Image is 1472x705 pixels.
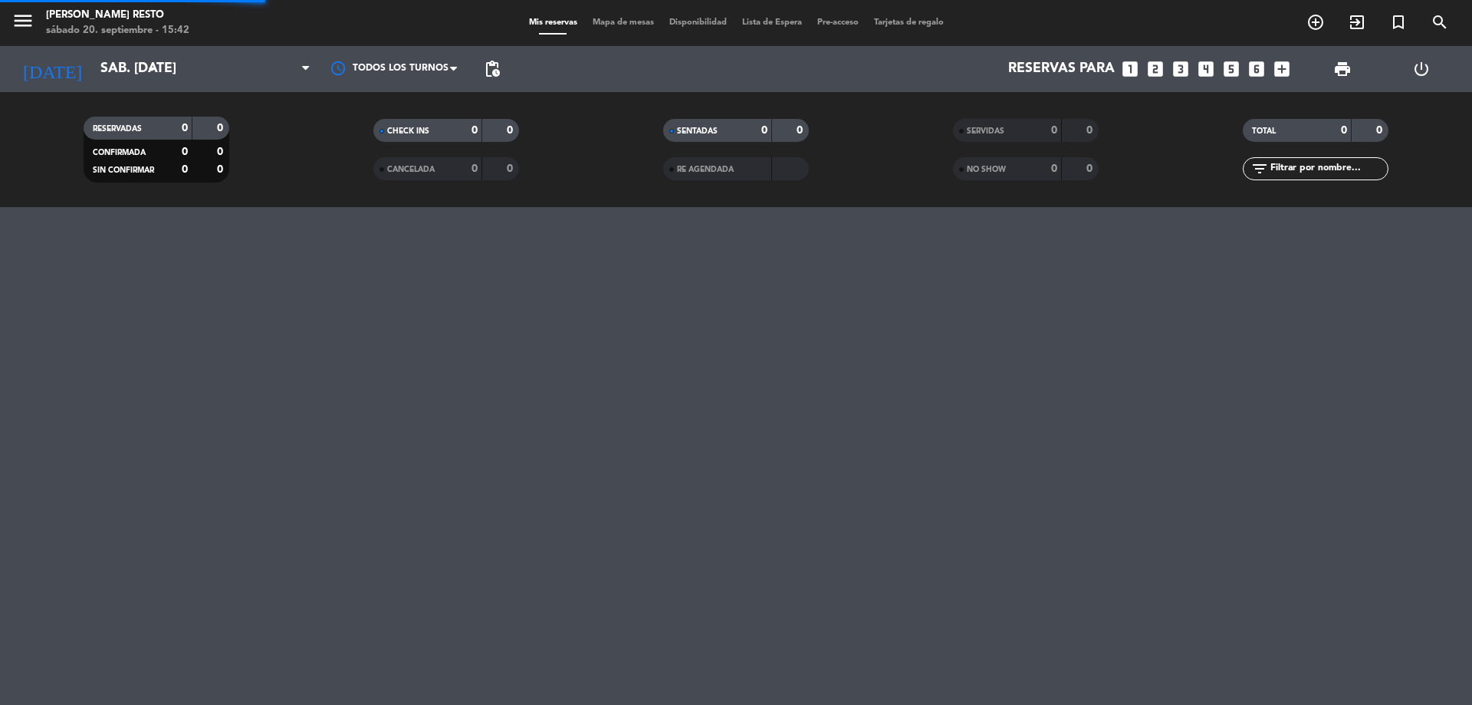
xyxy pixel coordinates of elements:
i: looks_4 [1196,59,1216,79]
span: SERVIDAS [967,127,1004,135]
span: CANCELADA [387,166,435,173]
i: add_box [1272,59,1292,79]
span: Tarjetas de regalo [866,18,951,27]
span: CONFIRMADA [93,149,146,156]
strong: 0 [797,125,806,136]
strong: 0 [472,163,478,174]
strong: 0 [217,147,226,157]
i: search [1431,13,1449,31]
strong: 0 [217,164,226,175]
i: looks_5 [1221,59,1241,79]
span: CHECK INS [387,127,429,135]
strong: 0 [507,163,516,174]
span: Disponibilidad [662,18,734,27]
strong: 0 [1051,125,1057,136]
strong: 0 [1376,125,1385,136]
div: sábado 20. septiembre - 15:42 [46,23,189,38]
span: RESERVADAS [93,125,142,133]
span: TOTAL [1252,127,1276,135]
span: print [1333,60,1352,78]
strong: 0 [1086,163,1096,174]
i: add_circle_outline [1306,13,1325,31]
strong: 0 [182,147,188,157]
i: [DATE] [11,52,93,86]
span: Mis reservas [521,18,585,27]
i: menu [11,9,34,32]
i: exit_to_app [1348,13,1366,31]
span: Mapa de mesas [585,18,662,27]
div: LOG OUT [1382,46,1460,92]
strong: 0 [217,123,226,133]
strong: 0 [182,123,188,133]
span: Reservas para [1008,61,1115,77]
span: RE AGENDADA [677,166,734,173]
input: Filtrar por nombre... [1269,160,1388,177]
span: Lista de Espera [734,18,810,27]
strong: 0 [1051,163,1057,174]
button: menu [11,9,34,38]
i: looks_two [1145,59,1165,79]
strong: 0 [1341,125,1347,136]
i: arrow_drop_down [143,60,161,78]
div: [PERSON_NAME] Resto [46,8,189,23]
strong: 0 [1086,125,1096,136]
strong: 0 [182,164,188,175]
i: looks_3 [1171,59,1191,79]
strong: 0 [472,125,478,136]
i: looks_one [1120,59,1140,79]
span: Pre-acceso [810,18,866,27]
i: power_settings_new [1412,60,1431,78]
i: looks_6 [1247,59,1267,79]
strong: 0 [761,125,767,136]
span: pending_actions [483,60,501,78]
i: filter_list [1250,160,1269,178]
i: turned_in_not [1389,13,1408,31]
strong: 0 [507,125,516,136]
span: SENTADAS [677,127,718,135]
span: NO SHOW [967,166,1006,173]
span: SIN CONFIRMAR [93,166,154,174]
